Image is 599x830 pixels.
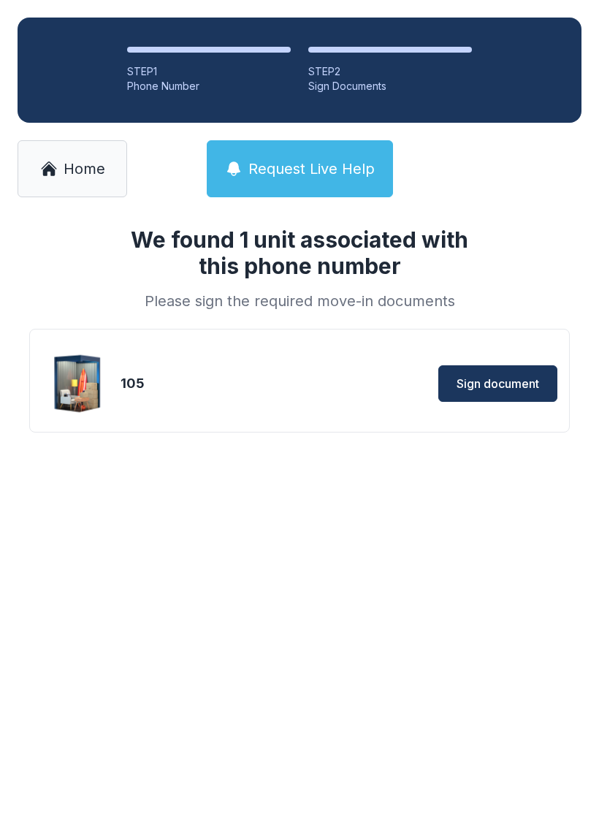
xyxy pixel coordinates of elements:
div: Sign Documents [308,79,472,94]
h1: We found 1 unit associated with this phone number [112,226,487,279]
div: Please sign the required move-in documents [112,291,487,311]
div: STEP 2 [308,64,472,79]
div: Phone Number [127,79,291,94]
span: Sign document [457,375,539,392]
div: STEP 1 [127,64,291,79]
span: Home [64,159,105,179]
span: Request Live Help [248,159,375,179]
div: 105 [121,373,296,394]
